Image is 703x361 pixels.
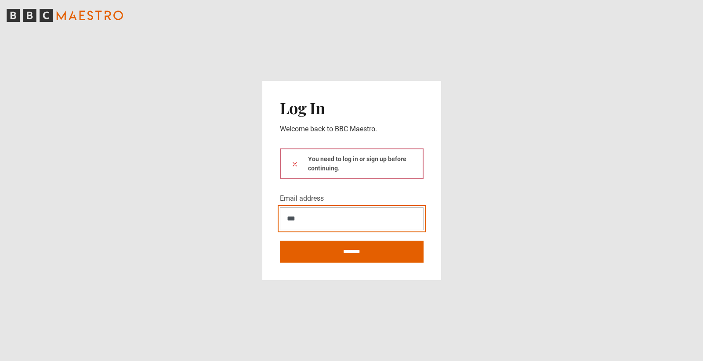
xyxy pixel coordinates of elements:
[280,193,324,204] label: Email address
[280,148,424,179] div: You need to log in or sign up before continuing.
[7,9,123,22] svg: BBC Maestro
[280,98,424,117] h2: Log In
[280,124,424,134] p: Welcome back to BBC Maestro.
